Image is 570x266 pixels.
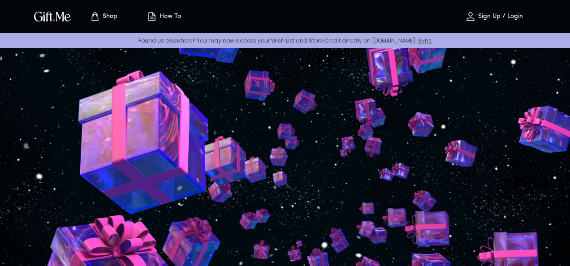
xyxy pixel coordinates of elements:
button: Store page [79,2,128,31]
p: Shop [100,13,117,21]
img: how-to.svg [147,11,157,22]
p: Found us elsewhere? You may now access your Wish List and Store Credit directly on [DOMAIN_NAME]! [7,37,563,44]
button: GiftMe Logo [31,11,73,22]
a: Sync [418,37,432,44]
p: Sign Up / Login [476,13,523,21]
button: Sign Up / Login [449,2,539,31]
img: GiftMe Logo [32,10,73,23]
button: How To [139,2,188,31]
p: How To [157,13,181,21]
